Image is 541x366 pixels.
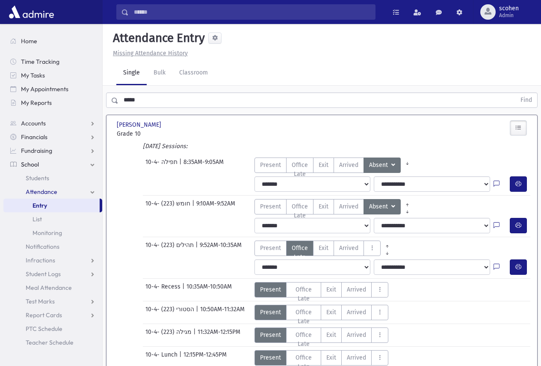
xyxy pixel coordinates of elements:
[364,199,401,214] button: Absent
[21,161,39,168] span: School
[196,305,200,320] span: |
[347,330,366,339] span: Arrived
[21,37,37,45] span: Home
[26,284,72,292] span: Meal Attendance
[26,188,57,196] span: Attendance
[145,199,192,214] span: 10-4- חומש (223)
[186,282,232,298] span: 10:35AM-10:50AM
[292,308,316,326] span: Office Late
[3,199,100,212] a: Entry
[195,241,200,256] span: |
[26,256,55,264] span: Infractions
[319,244,328,253] span: Exit
[254,158,414,173] div: AttTypes
[3,226,102,240] a: Monitoring
[182,282,186,298] span: |
[145,305,196,320] span: 10-4- הסטורי (223)
[26,339,74,346] span: Teacher Schedule
[292,330,316,348] span: Office Late
[260,308,281,317] span: Present
[3,267,102,281] a: Student Logs
[254,241,394,256] div: AttTypes
[33,215,42,223] span: List
[339,202,358,211] span: Arrived
[145,282,182,298] span: 10-4- Recess
[109,50,188,57] a: Missing Attendance History
[3,130,102,144] a: Financials
[200,305,245,320] span: 10:50AM-11:32AM
[117,120,163,129] span: [PERSON_NAME]
[339,161,358,170] span: Arrived
[3,336,102,349] a: Teacher Schedule
[145,350,179,366] span: 10-4- Lunch
[179,158,183,173] span: |
[21,99,52,107] span: My Reports
[116,61,147,85] a: Single
[292,161,308,179] span: Office Late
[254,199,414,214] div: AttTypes
[3,322,102,336] a: PTC Schedule
[3,144,102,158] a: Fundraising
[26,243,59,250] span: Notifications
[113,50,188,57] u: Missing Attendance History
[3,295,102,308] a: Test Marks
[26,325,62,333] span: PTC Schedule
[145,327,193,343] span: 10-4- מגילה (223)
[499,5,519,12] span: scohen
[292,244,308,262] span: Office Late
[326,308,336,317] span: Exit
[192,199,196,214] span: |
[143,143,187,150] i: [DATE] Sessions:
[3,240,102,253] a: Notifications
[33,229,62,237] span: Monitoring
[3,212,102,226] a: List
[369,202,390,211] span: Absent
[200,241,242,256] span: 9:52AM-10:35AM
[3,68,102,82] a: My Tasks
[515,93,537,107] button: Find
[254,282,389,298] div: AttTypes
[145,241,195,256] span: 10-4- תהילים (223)
[326,330,336,339] span: Exit
[326,285,336,294] span: Exit
[3,308,102,322] a: Report Cards
[21,147,52,155] span: Fundraising
[319,161,328,170] span: Exit
[369,161,390,170] span: Absent
[172,61,215,85] a: Classroom
[26,298,55,305] span: Test Marks
[179,350,183,366] span: |
[339,244,358,253] span: Arrived
[3,158,102,171] a: School
[364,158,401,173] button: Absent
[3,185,102,199] a: Attendance
[319,202,328,211] span: Exit
[254,350,389,366] div: AttTypes
[347,285,366,294] span: Arrived
[260,202,281,211] span: Present
[147,61,172,85] a: Bulk
[3,34,102,48] a: Home
[260,285,281,294] span: Present
[260,244,281,253] span: Present
[196,199,235,214] span: 9:10AM-9:52AM
[3,116,102,130] a: Accounts
[7,3,56,21] img: AdmirePro
[3,55,102,68] a: Time Tracking
[3,96,102,110] a: My Reports
[21,71,45,79] span: My Tasks
[26,311,62,319] span: Report Cards
[260,161,281,170] span: Present
[3,82,102,96] a: My Appointments
[26,174,49,182] span: Students
[3,171,102,185] a: Students
[21,85,68,93] span: My Appointments
[129,4,375,20] input: Search
[254,305,389,320] div: AttTypes
[347,308,366,317] span: Arrived
[21,119,46,127] span: Accounts
[26,270,61,278] span: Student Logs
[3,253,102,267] a: Infractions
[292,285,316,303] span: Office Late
[145,158,179,173] span: 10-4- תפילה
